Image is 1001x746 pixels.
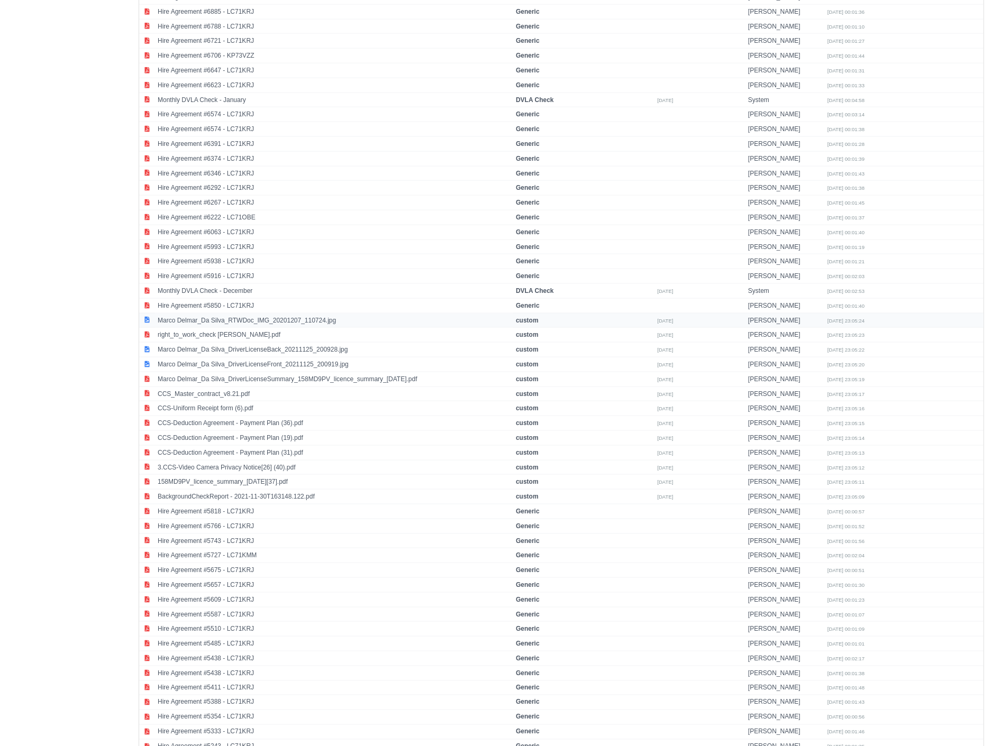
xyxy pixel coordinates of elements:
td: [PERSON_NAME] [745,298,825,313]
strong: Generic [516,125,540,133]
td: Hire Agreement #6267 - LC71KRJ [155,196,513,210]
iframe: Chat Widget [948,695,1001,746]
small: [DATE] [657,435,673,441]
small: [DATE] [657,391,673,397]
td: [PERSON_NAME] [745,519,825,533]
small: [DATE] 23:05:20 [827,362,865,367]
small: [DATE] 00:01:30 [827,582,865,588]
small: [DATE] 00:01:23 [827,597,865,603]
td: [PERSON_NAME] [745,577,825,592]
strong: custom [516,317,539,324]
td: Hire Agreement #5938 - LC71KRJ [155,254,513,269]
td: [PERSON_NAME] [745,63,825,78]
small: [DATE] 00:01:38 [827,126,865,132]
small: [DATE] 00:01:40 [827,303,865,309]
td: [PERSON_NAME] [745,695,825,710]
td: Hire Agreement #5388 - LC71KRJ [155,695,513,710]
small: [DATE] 23:05:14 [827,435,865,441]
td: Monthly DVLA Check - January [155,93,513,107]
td: [PERSON_NAME] [745,416,825,431]
small: [DATE] [657,347,673,353]
small: [DATE] 00:01:40 [827,229,865,235]
strong: Generic [516,537,540,545]
strong: Generic [516,728,540,735]
small: [DATE] 00:01:09 [827,626,865,632]
strong: custom [516,375,539,383]
small: [DATE] 00:00:57 [827,509,865,514]
strong: Generic [516,684,540,692]
td: Hire Agreement #6706 - KP73VZZ [155,49,513,63]
strong: Generic [516,170,540,177]
td: [PERSON_NAME] [745,254,825,269]
td: Hire Agreement #5727 - LC71KMM [155,548,513,563]
strong: Generic [516,551,540,559]
td: [PERSON_NAME] [745,504,825,519]
small: [DATE] 00:04:58 [827,97,865,103]
td: [PERSON_NAME] [745,372,825,386]
small: [DATE] [657,465,673,471]
td: System [745,284,825,299]
small: [DATE] 00:01:07 [827,612,865,618]
td: [PERSON_NAME] [745,107,825,122]
strong: custom [516,331,539,338]
td: [PERSON_NAME] [745,430,825,445]
td: Marco Delmar_Da Silva_RTWDoc_IMG_20201207_110724.jpg [155,313,513,328]
small: [DATE] [657,479,673,485]
td: [PERSON_NAME] [745,592,825,607]
small: [DATE] [657,450,673,456]
td: Hire Agreement #5766 - LC71KRJ [155,519,513,533]
small: [DATE] 00:02:53 [827,288,865,294]
strong: DVLA Check [516,287,554,294]
td: [PERSON_NAME] [745,475,825,490]
td: [PERSON_NAME] [745,666,825,680]
strong: Generic [516,257,540,265]
small: [DATE] 00:01:56 [827,538,865,544]
td: CCS-Uniform Receipt form (6).pdf [155,401,513,416]
small: [DATE] 00:01:33 [827,82,865,88]
small: [DATE] 00:01:43 [827,699,865,705]
td: Hire Agreement #5438 - LC71KRJ [155,666,513,680]
td: [PERSON_NAME] [745,196,825,210]
td: [PERSON_NAME] [745,34,825,49]
small: [DATE] 00:01:44 [827,53,865,59]
strong: Generic [516,596,540,603]
td: [PERSON_NAME] [745,460,825,475]
small: [DATE] [657,406,673,411]
td: right_to_work_check [PERSON_NAME].pdf [155,328,513,343]
td: [PERSON_NAME] [745,490,825,504]
td: Hire Agreement #5510 - LC71KRJ [155,622,513,637]
td: [PERSON_NAME] [745,78,825,93]
strong: Generic [516,140,540,148]
td: Marco Delmar_Da Silva_DriverLicenseSummary_158MD9PV_licence_summary_[DATE].pdf [155,372,513,386]
small: [DATE] 23:05:11 [827,479,865,485]
td: Hire Agreement #5438 - LC71KRJ [155,651,513,666]
small: [DATE] [657,494,673,500]
td: [PERSON_NAME] [745,240,825,254]
small: [DATE] 23:05:17 [827,391,865,397]
td: Hire Agreement #5587 - LC71KRJ [155,607,513,622]
strong: Generic [516,199,540,206]
td: Hire Agreement #5818 - LC71KRJ [155,504,513,519]
strong: Generic [516,272,540,280]
small: [DATE] 23:05:24 [827,318,865,324]
td: [PERSON_NAME] [745,269,825,284]
small: [DATE] 00:01:01 [827,641,865,647]
small: [DATE] 00:01:52 [827,523,865,529]
td: [PERSON_NAME] [745,607,825,622]
td: [PERSON_NAME] [745,710,825,725]
strong: Generic [516,37,540,44]
small: [DATE] [657,288,673,294]
td: [PERSON_NAME] [745,533,825,548]
small: [DATE] 23:05:22 [827,347,865,353]
small: [DATE] 00:01:45 [827,200,865,206]
strong: Generic [516,155,540,162]
td: [PERSON_NAME] [745,151,825,166]
strong: custom [516,346,539,353]
td: Hire Agreement #6063 - LC71KRJ [155,225,513,240]
td: [PERSON_NAME] [745,651,825,666]
small: [DATE] 00:01:38 [827,670,865,676]
small: [DATE] [657,362,673,367]
small: [DATE] 00:01:27 [827,38,865,44]
td: [PERSON_NAME] [745,343,825,357]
